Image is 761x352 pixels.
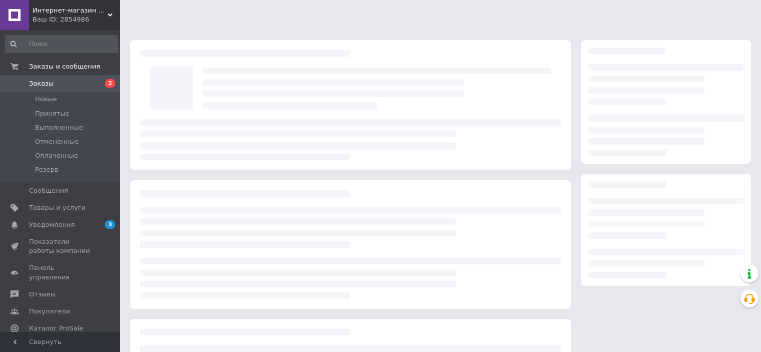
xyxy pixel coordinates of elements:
span: Резерв [35,165,59,174]
span: Интернет-магазин "РыбаКит" [33,6,108,15]
span: Новые [35,95,57,104]
span: Сообщения [29,186,68,195]
span: Каталог ProSale [29,324,83,333]
span: Отзывы [29,290,56,299]
span: 2 [105,79,115,88]
span: Выполненные [35,123,83,132]
span: Принятые [35,109,70,118]
span: Покупатели [29,307,70,316]
span: 3 [105,220,115,229]
span: Уведомления [29,220,75,229]
span: Заказы и сообщения [29,62,100,71]
div: Ваш ID: 2854986 [33,15,120,24]
span: Заказы [29,79,54,88]
span: Показатели работы компании [29,237,93,255]
span: Панель управления [29,263,93,281]
span: Товары и услуги [29,203,86,212]
span: Отмененные [35,137,79,146]
span: Оплаченные [35,151,78,160]
input: Поиск [5,35,118,53]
